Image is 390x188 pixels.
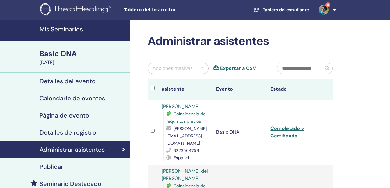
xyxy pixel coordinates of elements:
[253,7,260,12] img: graduation-cap-white.svg
[319,5,329,15] img: default.jpg
[166,111,206,124] span: Coincidencia de requisitos previos
[40,129,96,136] h4: Detalles de registro
[213,79,268,100] th: Evento
[40,26,126,33] h4: Mis Seminarios
[270,125,304,139] a: Completado y Certificado
[148,34,333,48] h2: Administrar asistentes
[267,79,322,100] th: Estado
[153,65,193,72] div: Acciones masivas
[40,180,101,187] h4: Seminario Destacado
[40,146,105,153] h4: Administrar asistentes
[213,100,268,164] td: Basic DNA
[124,7,215,13] span: Tablero del instructor
[40,95,105,102] h4: Calendario de eventos
[40,49,126,59] div: Basic DNA
[162,168,208,182] a: [PERSON_NAME] del [PERSON_NAME]
[325,2,330,7] span: 8
[166,126,207,146] span: [PERSON_NAME][EMAIL_ADDRESS][DOMAIN_NAME]
[174,155,189,161] span: Español
[220,65,256,72] a: Exportar a CSV
[36,49,130,66] a: Basic DNA[DATE]
[40,3,113,17] img: logo.png
[40,78,96,85] h4: Detalles del evento
[159,79,213,100] th: asistente
[40,112,89,119] h4: Página de evento
[248,4,314,16] a: Tablero del estudiante
[174,148,199,153] span: 3223564758
[40,163,63,170] h4: Publicar
[162,103,200,110] a: [PERSON_NAME]
[40,59,126,66] div: [DATE]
